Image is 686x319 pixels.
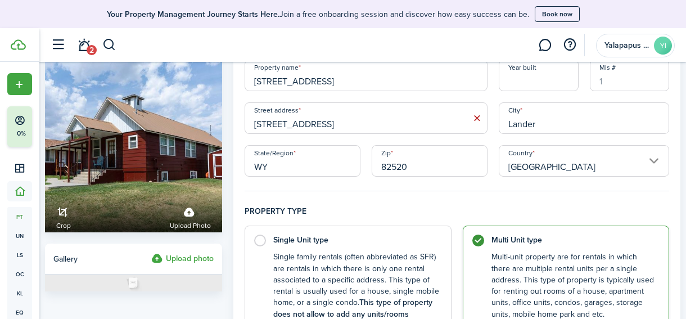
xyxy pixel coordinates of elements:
a: un [7,226,32,245]
b: Your Property Management Journey Starts Here. [107,8,279,20]
label: Upload photo [170,201,211,231]
p: 0% [14,129,28,138]
a: Notifications [73,31,94,60]
img: TenantCloud [11,39,26,50]
span: Crop [56,220,71,231]
h4: Property type [245,205,669,226]
button: Open menu [7,73,32,95]
span: Upload photo [170,220,211,231]
a: oc [7,264,32,284]
img: Photo placeholder [45,275,222,291]
span: Yalapapus I, LLC [604,42,649,50]
button: Open sidebar [47,34,69,56]
input: 1 [590,60,669,91]
span: Gallery [53,253,78,265]
a: Messaging [534,31,556,60]
button: 0% [7,106,101,147]
button: Search [102,35,116,55]
avatar-text: YI [654,37,672,55]
input: Start typing the address and then select from the dropdown [245,102,488,134]
button: Open resource center [560,35,579,55]
a: ls [7,245,32,264]
p: Join a free onboarding session and discover how easy success can be. [107,8,529,20]
span: 2 [87,45,97,55]
control-radio-card-title: Multi Unit type [491,235,657,246]
a: Crop [56,201,71,231]
control-radio-card-title: Single Unit type [273,235,439,246]
a: pt [7,207,32,226]
a: kl [7,284,32,303]
button: Book now [535,6,580,22]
